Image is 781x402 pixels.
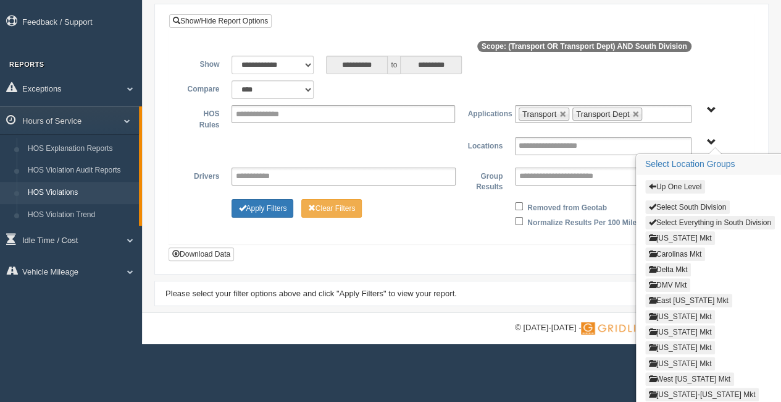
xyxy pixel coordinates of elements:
[178,168,225,182] label: Drivers
[522,109,556,119] span: Transport
[165,289,457,298] span: Please select your filter options above and click "Apply Filters" to view your report.
[576,109,629,119] span: Transport Dept
[178,105,225,130] label: HOS Rules
[645,247,705,261] button: Carolinas Mkt
[527,214,640,229] label: Normalize Results Per 100 Miles
[645,216,775,229] button: Select Everything in South Division
[461,105,508,120] label: Applications
[645,388,759,401] button: [US_STATE]-[US_STATE] Mkt
[527,199,607,214] label: Removed from Geotab
[462,168,509,193] label: Group Results
[645,341,716,354] button: [US_STATE] Mkt
[22,160,139,182] a: HOS Violation Audit Reports
[645,310,716,323] button: [US_STATE] Mkt
[169,247,234,261] button: Download Data
[645,263,691,276] button: Delta Mkt
[22,182,139,204] a: HOS Violations
[645,200,730,214] button: Select South Division
[645,357,716,370] button: [US_STATE] Mkt
[232,199,293,218] button: Change Filter Options
[645,231,716,245] button: [US_STATE] Mkt
[515,322,769,335] div: © [DATE]-[DATE] - ™
[22,138,139,160] a: HOS Explanation Reports
[477,41,691,52] span: Scope: (Transport OR Transport Dept) AND South Division
[581,322,651,335] img: Gridline
[22,204,139,226] a: HOS Violation Trend
[178,80,225,95] label: Compare
[645,180,705,194] button: Up One Level
[301,199,362,218] button: Change Filter Options
[178,56,225,71] label: Show
[645,325,716,339] button: [US_STATE] Mkt
[645,372,734,386] button: West [US_STATE] Mkt
[169,14,272,28] a: Show/Hide Report Options
[462,137,509,152] label: Locations
[645,294,732,307] button: East [US_STATE] Mkt
[645,278,690,292] button: DMV Mkt
[388,56,400,74] span: to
